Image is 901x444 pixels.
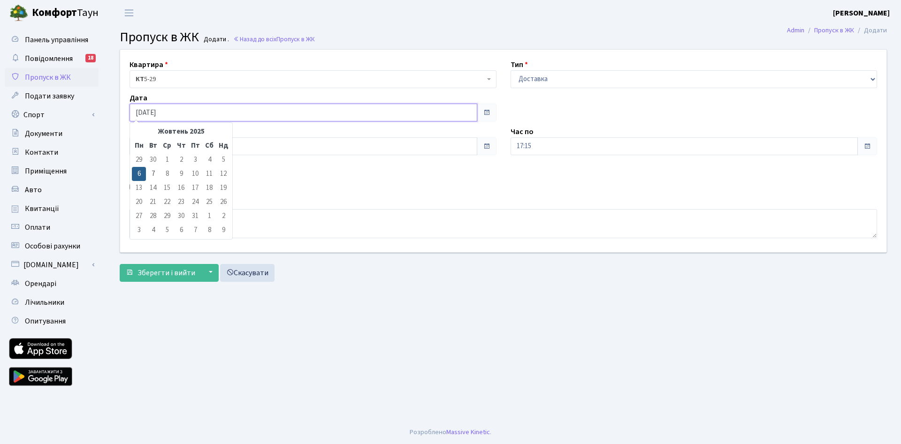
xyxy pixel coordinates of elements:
a: Скасувати [220,264,275,282]
td: 9 [174,167,188,181]
td: 21 [146,195,160,209]
span: <b>КТ</b>&nbsp;&nbsp;&nbsp;&nbsp;5-29 [136,75,485,84]
th: Чт [174,139,188,153]
button: Зберегти і вийти [120,264,201,282]
th: Жовтень 2025 [146,125,216,139]
td: 7 [188,223,202,237]
span: Приміщення [25,166,67,176]
a: Авто [5,181,99,199]
label: Час по [511,126,534,137]
li: Додати [854,25,887,36]
td: 2 [216,209,230,223]
td: 29 [132,153,146,167]
td: 11 [202,167,216,181]
td: 25 [202,195,216,209]
td: 8 [202,223,216,237]
b: КТ [136,75,144,84]
a: Пропуск в ЖК [814,25,854,35]
span: Подати заявку [25,91,74,101]
td: 3 [132,223,146,237]
a: Контакти [5,143,99,162]
td: 5 [160,223,174,237]
a: Приміщення [5,162,99,181]
td: 6 [174,223,188,237]
td: 10 [188,167,202,181]
span: Зберегти і вийти [137,268,195,278]
td: 1 [160,153,174,167]
td: 19 [216,181,230,195]
span: <b>КТ</b>&nbsp;&nbsp;&nbsp;&nbsp;5-29 [130,70,496,88]
b: [PERSON_NAME] [833,8,890,18]
a: Документи [5,124,99,143]
td: 29 [160,209,174,223]
th: Пн [132,139,146,153]
td: 20 [132,195,146,209]
td: 4 [146,223,160,237]
a: Пропуск в ЖК [5,68,99,87]
td: 2 [174,153,188,167]
span: Пропуск в ЖК [276,35,315,44]
th: Нд [216,139,230,153]
span: Панель управління [25,35,88,45]
span: Квитанції [25,203,59,214]
td: 1 [202,209,216,223]
a: Опитування [5,312,99,331]
span: Авто [25,185,42,195]
span: Особові рахунки [25,241,80,251]
label: Квартира [130,59,168,70]
th: Ср [160,139,174,153]
td: 23 [174,195,188,209]
a: Орендарі [5,274,99,293]
td: 30 [174,209,188,223]
a: Admin [787,25,804,35]
span: Орендарі [25,278,56,289]
b: Комфорт [32,5,77,20]
nav: breadcrumb [773,21,901,40]
td: 17 [188,181,202,195]
small: Додати . [202,36,229,44]
a: Назад до всіхПропуск в ЖК [233,35,315,44]
td: 6 [132,167,146,181]
td: 14 [146,181,160,195]
a: [DOMAIN_NAME] [5,256,99,274]
span: Пропуск в ЖК [120,28,199,46]
span: Таун [32,5,99,21]
span: Повідомлення [25,53,73,64]
span: Лічильники [25,297,64,308]
a: Оплати [5,218,99,237]
a: Квитанції [5,199,99,218]
td: 15 [160,181,174,195]
td: 16 [174,181,188,195]
td: 13 [132,181,146,195]
a: Панель управління [5,30,99,49]
td: 9 [216,223,230,237]
a: [PERSON_NAME] [833,8,890,19]
td: 3 [188,153,202,167]
div: Розроблено . [410,427,491,437]
a: Особові рахунки [5,237,99,256]
label: Тип [511,59,528,70]
th: Пт [188,139,202,153]
td: 28 [146,209,160,223]
a: Спорт [5,105,99,124]
a: Лічильники [5,293,99,312]
td: 8 [160,167,174,181]
th: Вт [146,139,160,153]
span: Документи [25,128,62,139]
img: logo.png [9,4,28,23]
div: 18 [85,54,96,62]
td: 12 [216,167,230,181]
td: 24 [188,195,202,209]
span: Оплати [25,222,50,233]
span: Пропуск в ЖК [25,72,71,83]
th: Сб [202,139,216,153]
td: 4 [202,153,216,167]
td: 5 [216,153,230,167]
td: 30 [146,153,160,167]
a: Подати заявку [5,87,99,105]
span: Опитування [25,316,66,326]
a: Повідомлення18 [5,49,99,68]
td: 27 [132,209,146,223]
span: Контакти [25,147,58,158]
td: 31 [188,209,202,223]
